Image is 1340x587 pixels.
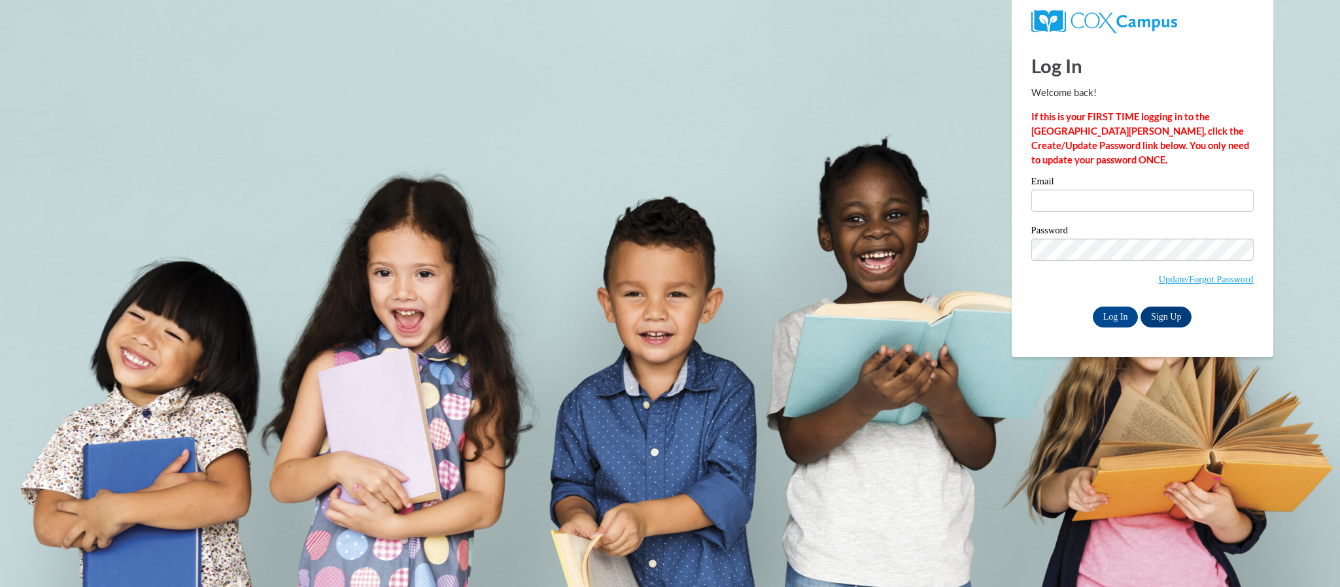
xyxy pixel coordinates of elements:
[1031,86,1254,100] p: Welcome back!
[1031,52,1254,79] h1: Log In
[1031,176,1254,190] label: Email
[1031,226,1254,239] label: Password
[1031,15,1177,26] a: COX Campus
[1031,111,1249,165] strong: If this is your FIRST TIME logging in to the [GEOGRAPHIC_DATA][PERSON_NAME], click the Create/Upd...
[1141,307,1192,327] a: Sign Up
[1031,10,1177,33] img: COX Campus
[1158,274,1253,284] a: Update/Forgot Password
[1093,307,1139,327] input: Log In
